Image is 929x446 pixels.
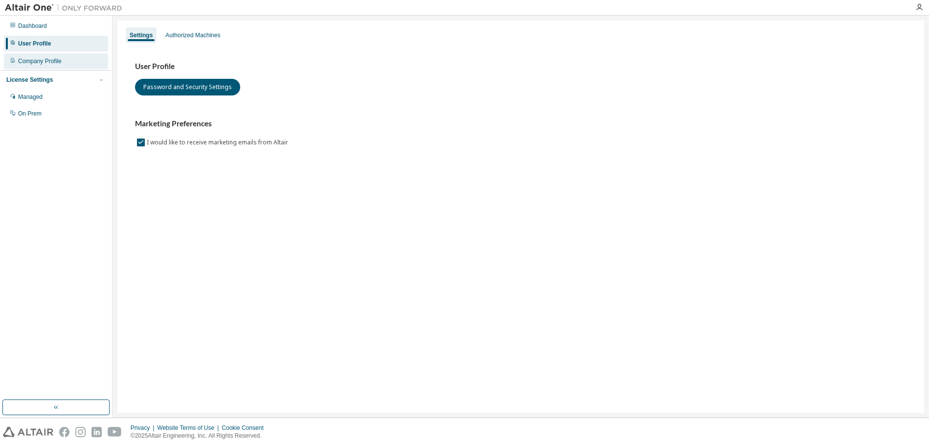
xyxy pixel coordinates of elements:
h3: Marketing Preferences [135,119,906,129]
img: instagram.svg [75,427,86,437]
img: altair_logo.svg [3,427,53,437]
p: © 2025 Altair Engineering, Inc. All Rights Reserved. [131,432,270,440]
div: License Settings [6,76,53,84]
div: Settings [130,31,153,39]
div: Website Terms of Use [157,424,222,432]
div: Authorized Machines [165,31,220,39]
div: Company Profile [18,57,62,65]
img: youtube.svg [108,427,122,437]
div: Managed [18,93,43,101]
h3: User Profile [135,62,906,71]
img: Altair One [5,3,127,13]
img: linkedin.svg [91,427,102,437]
div: Dashboard [18,22,47,30]
img: facebook.svg [59,427,69,437]
button: Password and Security Settings [135,79,240,95]
div: On Prem [18,110,42,117]
label: I would like to receive marketing emails from Altair [147,137,290,148]
div: User Profile [18,40,51,47]
div: Privacy [131,424,157,432]
div: Cookie Consent [222,424,269,432]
